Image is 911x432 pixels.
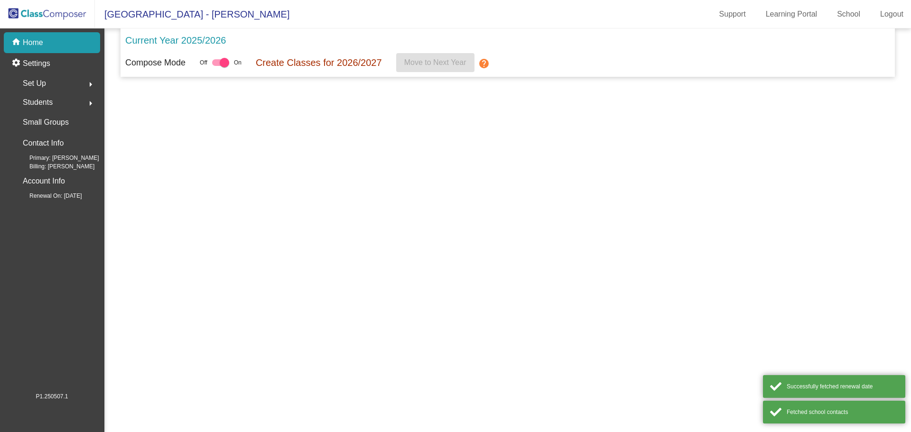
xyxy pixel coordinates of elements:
[23,175,65,188] p: Account Info
[11,37,23,48] mat-icon: home
[11,58,23,69] mat-icon: settings
[396,53,474,72] button: Move to Next Year
[23,58,50,69] p: Settings
[85,98,96,109] mat-icon: arrow_right
[85,79,96,90] mat-icon: arrow_right
[256,55,382,70] p: Create Classes for 2026/2027
[14,192,82,200] span: Renewal On: [DATE]
[23,96,53,109] span: Students
[125,56,186,69] p: Compose Mode
[23,37,43,48] p: Home
[23,116,69,129] p: Small Groups
[829,7,868,22] a: School
[234,58,242,67] span: On
[712,7,753,22] a: Support
[873,7,911,22] a: Logout
[14,162,94,171] span: Billing: [PERSON_NAME]
[787,382,898,391] div: Successfully fetched renewal date
[23,137,64,150] p: Contact Info
[95,7,289,22] span: [GEOGRAPHIC_DATA] - [PERSON_NAME]
[404,58,466,66] span: Move to Next Year
[200,58,207,67] span: Off
[787,408,898,416] div: Fetched school contacts
[23,77,46,90] span: Set Up
[14,154,99,162] span: Primary: [PERSON_NAME]
[758,7,825,22] a: Learning Portal
[478,58,490,69] mat-icon: help
[125,33,226,47] p: Current Year 2025/2026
